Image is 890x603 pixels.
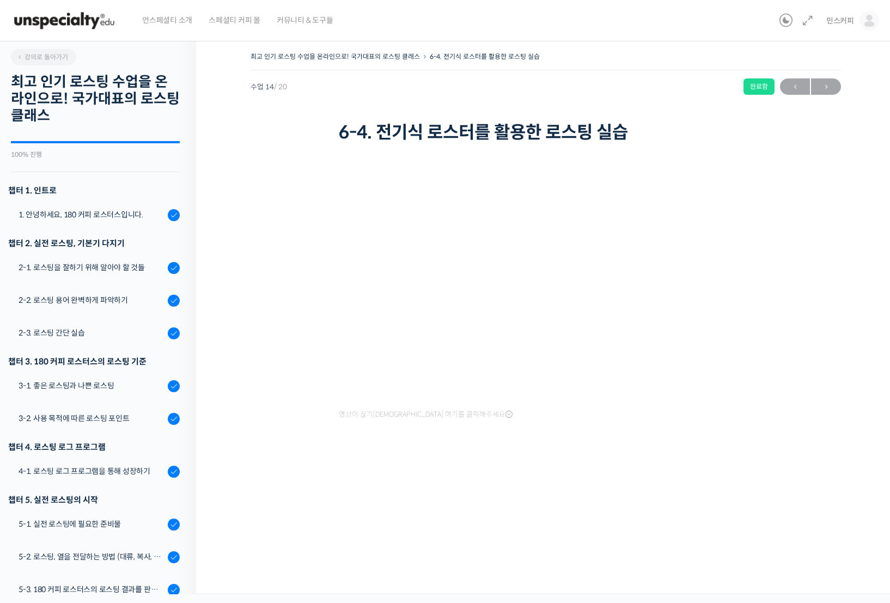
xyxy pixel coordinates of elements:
[274,82,287,92] span: / 20
[811,80,841,94] span: →
[8,183,180,198] h3: 챕터 1. 인트로
[11,74,180,125] h2: 최고 인기 로스팅 수업을 온라인으로! 국가대표의 로스팅 클래스
[11,49,76,65] a: 강의로 돌아가기
[19,465,164,477] div: 4-1. 로스팅 로그 프로그램을 통해 성장하기
[780,80,810,94] span: ←
[251,52,420,60] a: 최고 인기 로스팅 수업을 온라인으로! 국가대표의 로스팅 클래스
[19,518,164,530] div: 5-1. 실전 로스팅에 필요한 준비물
[339,410,513,419] span: 영상이 끊기[DEMOGRAPHIC_DATA] 여기를 클릭해주세요
[780,78,810,95] a: ←이전
[19,583,164,595] div: 5-3. 180 커피 로스터스의 로스팅 결과를 판단하는 노하우
[8,492,180,507] div: 챕터 5. 실전 로스팅의 시작
[811,78,841,95] a: 다음→
[11,151,180,158] div: 100% 진행
[251,83,287,90] span: 수업 14
[8,440,180,454] div: 챕터 4. 로스팅 로그 프로그램
[19,327,164,339] div: 2-3. 로스팅 간단 실습
[743,78,775,95] div: 완료함
[339,122,753,143] h1: 6-4. 전기식 로스터를 활용한 로스팅 실습
[430,52,540,60] a: 6-4. 전기식 로스터를 활용한 로스팅 실습
[19,261,164,273] div: 2-1. 로스팅을 잘하기 위해 알아야 할 것들
[8,236,180,251] div: 챕터 2. 실전 로스팅, 기본기 다지기
[19,209,164,221] div: 1. 안녕하세요, 180 커피 로스터스입니다.
[8,354,180,369] div: 챕터 3. 180 커피 로스터스의 로스팅 기준
[19,380,164,392] div: 3-1. 좋은 로스팅과 나쁜 로스팅
[19,412,164,424] div: 3-2. 사용 목적에 따른 로스팅 포인트
[19,551,164,563] div: 5-2. 로스팅, 열을 전달하는 방법 (대류, 복사, 전도)
[19,294,164,306] div: 2-2. 로스팅 용어 완벽하게 파악하기
[826,16,854,26] span: 민스커피
[16,53,68,61] span: 강의로 돌아가기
